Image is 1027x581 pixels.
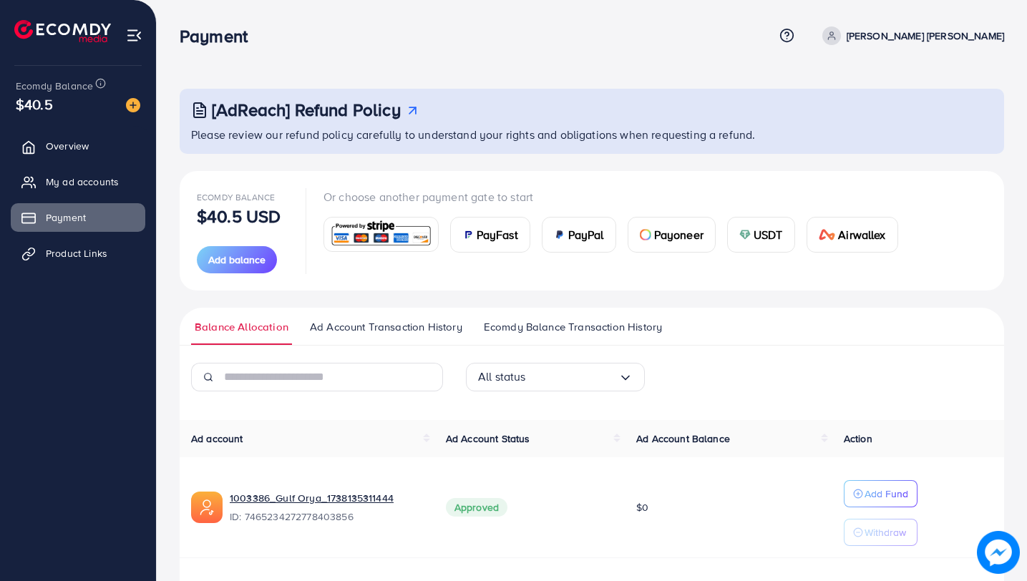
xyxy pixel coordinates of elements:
img: card [739,229,751,240]
h3: [AdReach] Refund Policy [212,99,401,120]
span: $0 [636,500,648,514]
img: ic-ads-acc.e4c84228.svg [191,492,223,523]
span: My ad accounts [46,175,119,189]
span: Airwallex [838,226,885,243]
span: Overview [46,139,89,153]
img: image [977,531,1020,574]
span: Payoneer [654,226,704,243]
a: cardAirwallex [807,217,898,253]
span: Ecomdy Balance [16,79,93,93]
span: Balance Allocation [195,319,288,335]
span: PayPal [568,226,604,243]
span: Ad account [191,431,243,446]
a: Overview [11,132,145,160]
a: cardPayPal [542,217,616,253]
p: Please review our refund policy carefully to understand your rights and obligations when requesti... [191,126,996,143]
button: Add balance [197,246,277,273]
span: Product Links [46,246,107,260]
a: cardPayoneer [628,217,716,253]
a: Payment [11,203,145,232]
img: card [462,229,474,240]
a: card [323,217,439,252]
a: My ad accounts [11,167,145,196]
span: Payment [46,210,86,225]
span: PayFast [477,226,518,243]
p: Or choose another payment gate to start [323,188,910,205]
img: logo [14,20,111,42]
span: Ecomdy Balance [197,191,275,203]
div: Search for option [466,363,645,391]
img: card [640,229,651,240]
p: Add Fund [865,485,908,502]
a: cardUSDT [727,217,795,253]
span: Add balance [208,253,266,267]
span: Ecomdy Balance Transaction History [484,319,662,335]
p: [PERSON_NAME] [PERSON_NAME] [847,27,1004,44]
a: Product Links [11,239,145,268]
img: menu [126,27,142,44]
div: <span class='underline'>1003386_Gulf Orya_1738135311444</span></br>7465234272778403856 [230,491,423,524]
span: Ad Account Transaction History [310,319,462,335]
button: Add Fund [844,480,918,507]
button: Withdraw [844,519,918,546]
span: $40.5 [16,94,53,114]
span: All status [478,366,526,388]
img: card [819,229,836,240]
p: Withdraw [865,524,906,541]
h3: Payment [180,26,259,47]
span: Action [844,431,872,446]
img: card [328,219,434,250]
a: 1003386_Gulf Orya_1738135311444 [230,491,394,505]
span: USDT [754,226,783,243]
a: [PERSON_NAME] [PERSON_NAME] [817,26,1004,45]
span: Ad Account Status [446,431,530,446]
p: $40.5 USD [197,207,281,225]
img: image [126,98,140,112]
span: Ad Account Balance [636,431,730,446]
span: Approved [446,498,507,517]
img: card [554,229,565,240]
a: cardPayFast [450,217,530,253]
span: ID: 7465234272778403856 [230,509,423,524]
input: Search for option [526,366,618,388]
